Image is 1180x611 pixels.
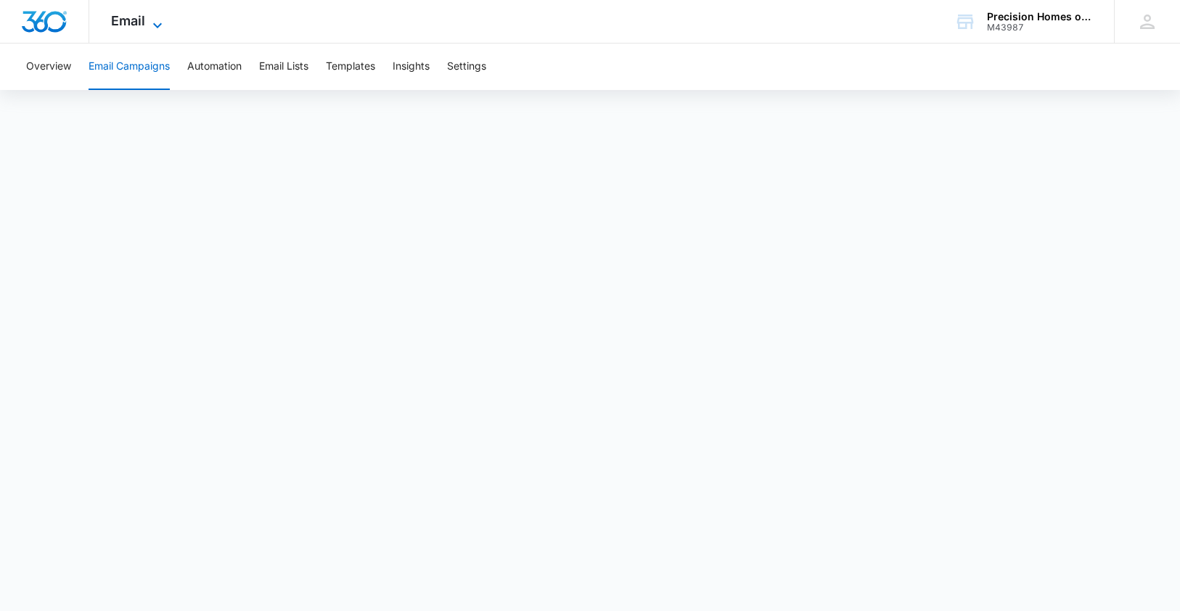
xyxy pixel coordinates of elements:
[259,44,308,90] button: Email Lists
[987,11,1093,22] div: account name
[326,44,375,90] button: Templates
[89,44,170,90] button: Email Campaigns
[393,44,430,90] button: Insights
[987,22,1093,33] div: account id
[447,44,486,90] button: Settings
[187,44,242,90] button: Automation
[111,13,145,28] span: Email
[26,44,71,90] button: Overview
